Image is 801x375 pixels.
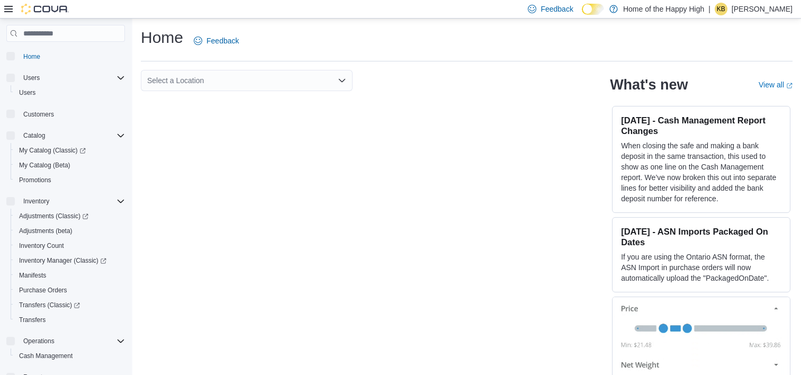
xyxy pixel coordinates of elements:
button: Operations [19,335,59,347]
span: Inventory [19,195,125,208]
span: Cash Management [15,350,125,362]
span: KB [717,3,725,15]
a: My Catalog (Beta) [15,159,75,172]
button: Inventory [19,195,53,208]
a: Manifests [15,269,50,282]
span: Users [23,74,40,82]
p: | [708,3,710,15]
span: Operations [23,337,55,345]
button: Inventory Count [11,238,129,253]
span: Purchase Orders [15,284,125,297]
div: Kelsey Bettcher [715,3,727,15]
span: Operations [19,335,125,347]
a: Purchase Orders [15,284,71,297]
button: Manifests [11,268,129,283]
span: Promotions [15,174,125,186]
button: Home [2,48,129,64]
a: Adjustments (beta) [15,225,77,237]
button: Customers [2,106,129,122]
span: My Catalog (Classic) [19,146,86,155]
button: Purchase Orders [11,283,129,298]
a: Promotions [15,174,56,186]
button: Transfers [11,312,129,327]
a: My Catalog (Classic) [15,144,90,157]
span: Transfers [19,316,46,324]
h2: What's new [610,76,688,93]
a: Customers [19,108,58,121]
input: Dark Mode [582,4,604,15]
button: Cash Management [11,349,129,363]
span: My Catalog (Beta) [19,161,70,169]
span: Catalog [23,131,45,140]
span: Inventory Count [15,239,125,252]
a: Transfers (Classic) [15,299,84,311]
span: Adjustments (beta) [15,225,125,237]
button: Catalog [19,129,49,142]
span: Transfers (Classic) [19,301,80,309]
span: Users [15,86,125,99]
span: Home [23,52,40,61]
span: My Catalog (Classic) [15,144,125,157]
a: Adjustments (Classic) [15,210,93,222]
h3: [DATE] - ASN Imports Packaged On Dates [621,226,781,247]
span: Inventory Manager (Classic) [19,256,106,265]
button: Adjustments (beta) [11,224,129,238]
a: Transfers [15,314,50,326]
span: Inventory [23,197,49,206]
button: Users [2,70,129,85]
span: Feedback [206,35,239,46]
a: Adjustments (Classic) [11,209,129,224]
svg: External link [786,83,793,89]
a: Inventory Manager (Classic) [15,254,111,267]
span: Manifests [19,271,46,280]
span: Customers [23,110,54,119]
button: My Catalog (Beta) [11,158,129,173]
span: Transfers [15,314,125,326]
a: View allExternal link [759,81,793,89]
span: Purchase Orders [19,286,67,294]
span: Cash Management [19,352,73,360]
button: Promotions [11,173,129,187]
h3: [DATE] - Cash Management Report Changes [621,115,781,136]
span: Adjustments (Classic) [19,212,88,220]
span: Transfers (Classic) [15,299,125,311]
span: Inventory Manager (Classic) [15,254,125,267]
a: Feedback [190,30,243,51]
button: Users [11,85,129,100]
span: Promotions [19,176,51,184]
p: If you are using the Ontario ASN format, the ASN Import in purchase orders will now automatically... [621,252,781,283]
span: Home [19,49,125,63]
a: Users [15,86,40,99]
p: When closing the safe and making a bank deposit in the same transaction, this used to show as one... [621,140,781,204]
span: Catalog [19,129,125,142]
p: [PERSON_NAME] [732,3,793,15]
h1: Home [141,27,183,48]
button: Inventory [2,194,129,209]
a: Cash Management [15,350,77,362]
a: Transfers (Classic) [11,298,129,312]
p: Home of the Happy High [623,3,704,15]
img: Cova [21,4,69,14]
span: Adjustments (beta) [19,227,73,235]
a: My Catalog (Classic) [11,143,129,158]
span: My Catalog (Beta) [15,159,125,172]
button: Users [19,72,44,84]
a: Inventory Manager (Classic) [11,253,129,268]
button: Open list of options [338,76,346,85]
a: Home [19,50,44,63]
span: Users [19,72,125,84]
span: Inventory Count [19,242,64,250]
span: Customers [19,108,125,121]
span: Adjustments (Classic) [15,210,125,222]
span: Manifests [15,269,125,282]
button: Operations [2,334,129,349]
span: Feedback [541,4,573,14]
span: Users [19,88,35,97]
a: Inventory Count [15,239,68,252]
button: Catalog [2,128,129,143]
